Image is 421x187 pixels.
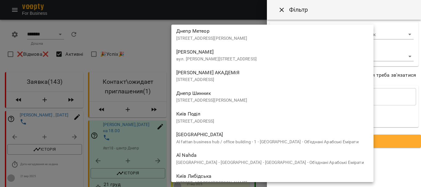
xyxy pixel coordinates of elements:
[176,35,369,42] p: [STREET_ADDRESS][PERSON_NAME]
[176,152,197,158] span: Al Nahda
[176,49,214,55] span: [PERSON_NAME]
[176,90,211,96] span: Днепр Шинник
[176,97,369,104] p: [STREET_ADDRESS][PERSON_NAME]
[176,132,223,137] span: [GEOGRAPHIC_DATA]
[176,77,369,83] p: [STREET_ADDRESS]
[176,180,369,186] p: [STREET_ADDRESS][PERSON_NAME]
[176,56,369,62] p: вул. [PERSON_NAME][STREET_ADDRESS]
[176,139,369,145] p: Al fattan business hub / office building - 1 - [GEOGRAPHIC_DATA] - Об'єднані Арабські Емірати
[176,118,369,124] p: [STREET_ADDRESS]
[176,160,369,166] p: [GEOGRAPHIC_DATA] - [GEOGRAPHIC_DATA] - [GEOGRAPHIC_DATA] - Об'єднані Арабські Емірати
[176,173,211,179] span: Київ Либідська
[176,111,200,117] span: Київ Поділ
[176,70,239,75] span: [PERSON_NAME] АКАДЕМіЯ
[176,28,210,34] span: Днепр Метеор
